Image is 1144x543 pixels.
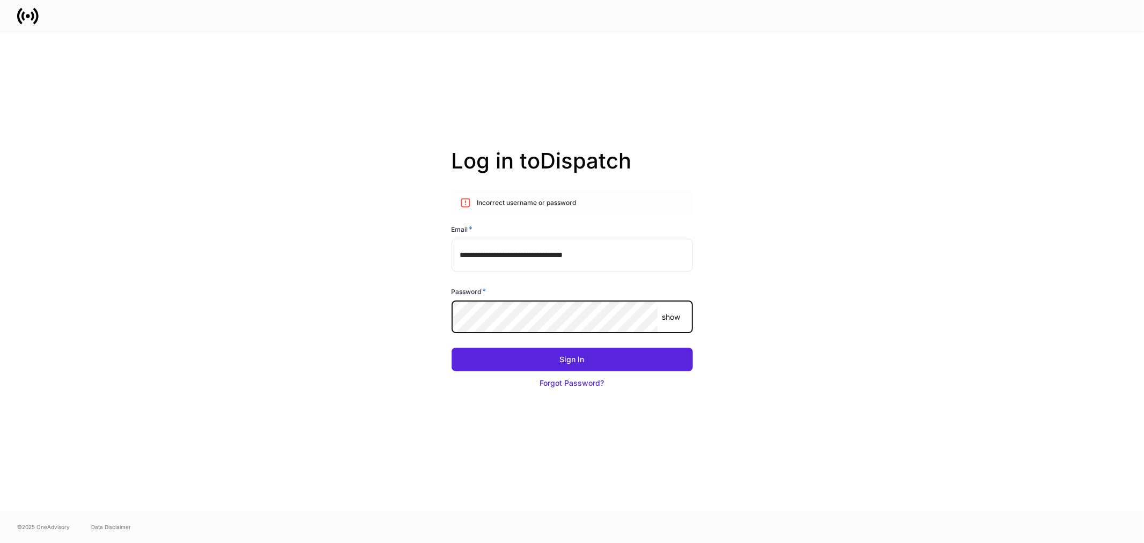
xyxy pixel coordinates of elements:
div: Incorrect username or password [477,194,577,212]
h6: Email [452,224,473,234]
div: Sign In [560,354,585,365]
h6: Password [452,286,486,297]
p: show [662,312,680,322]
div: Forgot Password? [540,378,604,388]
a: Data Disclaimer [91,523,131,531]
h2: Log in to Dispatch [452,148,693,191]
span: © 2025 OneAdvisory [17,523,70,531]
button: Forgot Password? [452,371,693,395]
button: Sign In [452,348,693,371]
